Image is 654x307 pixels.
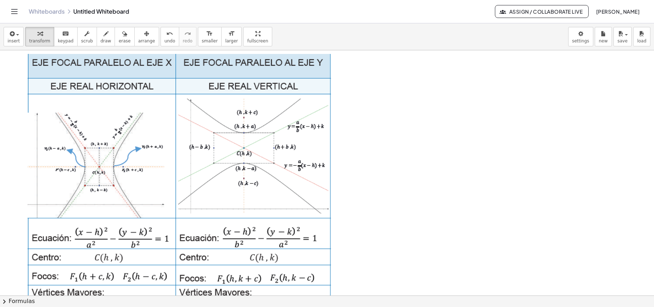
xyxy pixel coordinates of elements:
button: [PERSON_NAME] [590,5,645,18]
button: erase [115,27,134,46]
span: undo [164,38,175,43]
button: Toggle navigation [9,6,20,17]
i: undo [166,29,173,38]
span: load [637,38,646,43]
button: format_sizelarger [221,27,242,46]
i: redo [184,29,191,38]
button: save [613,27,632,46]
button: scrub [77,27,97,46]
span: [PERSON_NAME] [596,8,640,15]
button: load [633,27,650,46]
span: Assign / Collaborate Live [501,8,583,15]
span: transform [29,38,50,43]
span: scrub [81,38,93,43]
span: fullscreen [247,38,268,43]
i: format_size [228,29,235,38]
span: settings [572,38,589,43]
span: arrange [138,38,155,43]
span: save [617,38,627,43]
button: draw [97,27,115,46]
span: insert [8,38,20,43]
i: keyboard [62,29,69,38]
span: new [599,38,608,43]
button: redoredo [179,27,196,46]
button: keyboardkeypad [54,27,78,46]
button: transform [25,27,54,46]
button: fullscreen [243,27,272,46]
button: undoundo [161,27,179,46]
button: new [595,27,612,46]
a: Whiteboards [29,8,65,15]
span: redo [183,38,193,43]
button: insert [4,27,24,46]
button: format_sizesmaller [198,27,222,46]
button: arrange [134,27,159,46]
span: smaller [202,38,218,43]
button: Assign / Collaborate Live [495,5,589,18]
i: format_size [206,29,213,38]
span: keypad [58,38,74,43]
button: settings [568,27,593,46]
span: draw [101,38,111,43]
span: erase [119,38,130,43]
span: larger [225,38,238,43]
